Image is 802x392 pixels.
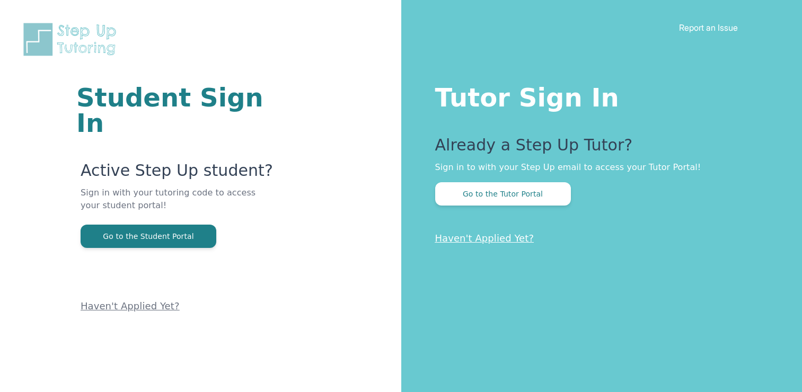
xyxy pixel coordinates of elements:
button: Go to the Student Portal [81,225,216,248]
a: Go to the Student Portal [81,231,216,241]
p: Already a Step Up Tutor? [435,136,760,161]
p: Sign in with your tutoring code to access your student portal! [81,186,274,225]
a: Go to the Tutor Portal [435,189,571,199]
h1: Student Sign In [76,85,274,136]
a: Haven't Applied Yet? [81,300,180,311]
button: Go to the Tutor Portal [435,182,571,206]
p: Sign in to with your Step Up email to access your Tutor Portal! [435,161,760,174]
a: Haven't Applied Yet? [435,233,534,244]
h1: Tutor Sign In [435,81,760,110]
img: Step Up Tutoring horizontal logo [21,21,123,58]
a: Report an Issue [679,22,738,33]
p: Active Step Up student? [81,161,274,186]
